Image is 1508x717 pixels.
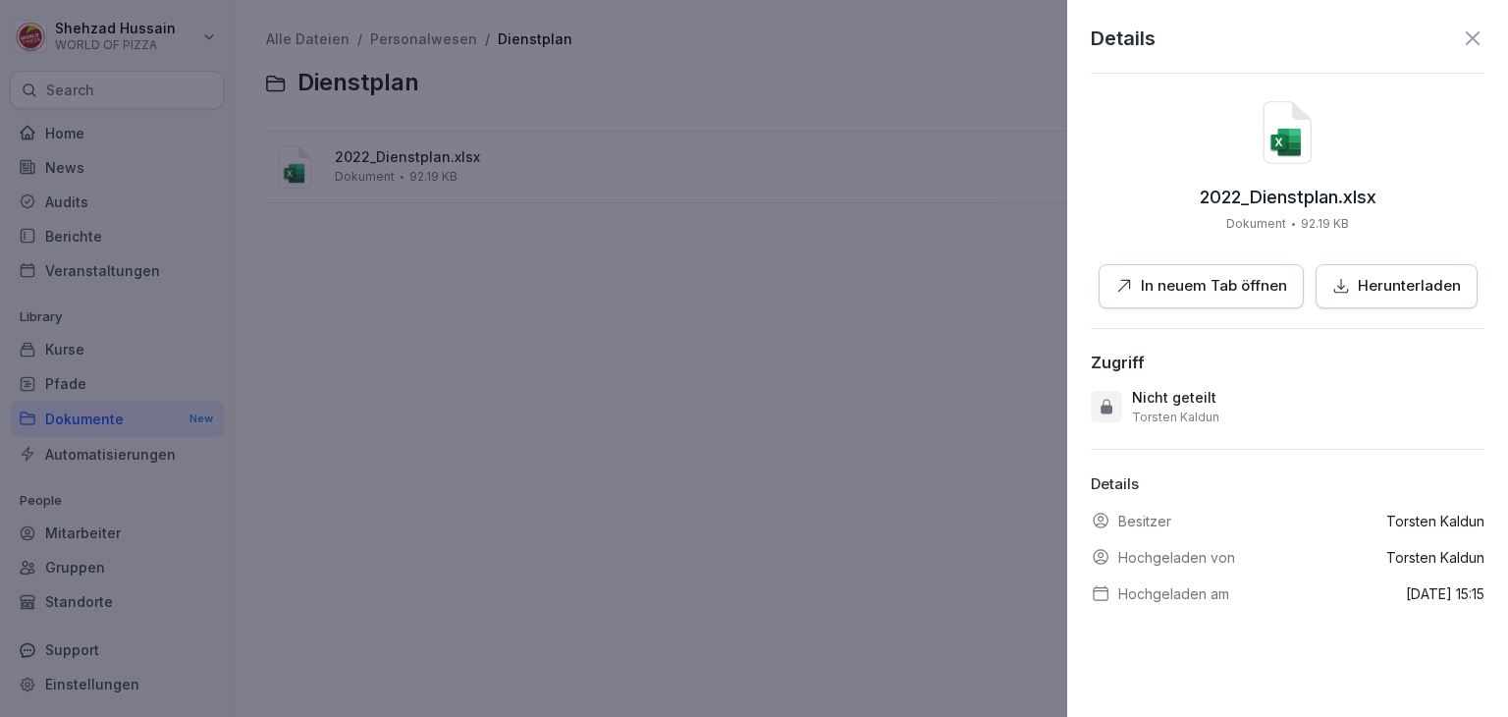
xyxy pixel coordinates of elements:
button: Herunterladen [1316,264,1478,308]
p: Hochgeladen am [1118,583,1229,604]
p: [DATE] 15:15 [1406,583,1484,604]
p: Dokument [1226,215,1286,233]
p: Details [1091,473,1484,496]
p: 2022_Dienstplan.xlsx [1200,188,1376,207]
p: 92.19 KB [1301,215,1349,233]
p: Herunterladen [1358,275,1461,298]
p: Torsten Kaldun [1132,410,1219,425]
p: Details [1091,24,1156,53]
p: Torsten Kaldun [1386,547,1484,568]
p: Hochgeladen von [1118,547,1235,568]
p: Besitzer [1118,511,1171,531]
button: In neuem Tab öffnen [1099,264,1304,308]
p: Nicht geteilt [1132,388,1216,408]
div: Zugriff [1091,353,1145,372]
p: Torsten Kaldun [1386,511,1484,531]
p: In neuem Tab öffnen [1141,275,1287,298]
